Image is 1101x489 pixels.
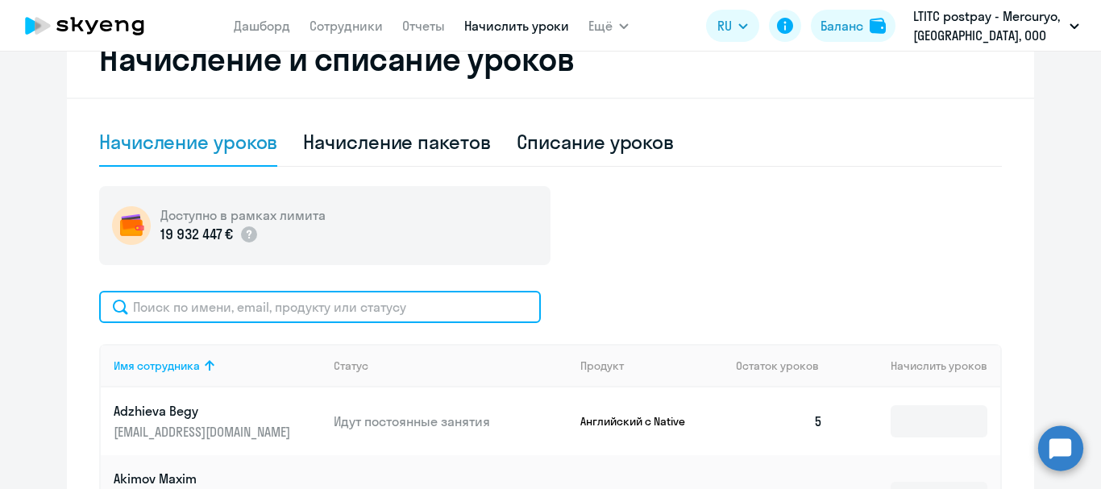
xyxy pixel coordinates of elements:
[736,358,819,373] span: Остаток уроков
[905,6,1087,45] button: LTITC postpay - Mercuryo, [GEOGRAPHIC_DATA], ООО
[114,402,294,420] p: Adzhieva Begy
[736,358,836,373] div: Остаток уроков
[464,18,569,34] a: Начислить уроки
[310,18,383,34] a: Сотрудники
[588,16,613,35] span: Ещё
[821,16,863,35] div: Баланс
[334,412,567,430] p: Идут постоянные занятия
[114,470,294,487] p: Akimov Maxim
[402,18,445,34] a: Отчеты
[588,10,629,42] button: Ещё
[112,206,151,245] img: wallet-circle.png
[706,10,759,42] button: RU
[811,10,895,42] button: Балансbalance
[114,358,321,373] div: Имя сотрудника
[114,423,294,441] p: [EMAIL_ADDRESS][DOMAIN_NAME]
[723,387,836,455] td: 5
[580,414,701,429] p: Английский с Native
[580,358,724,373] div: Продукт
[99,129,277,155] div: Начисление уроков
[114,402,321,441] a: Adzhieva Begy[EMAIL_ADDRESS][DOMAIN_NAME]
[580,358,624,373] div: Продукт
[160,224,233,245] p: 19 932 447 €
[99,291,541,323] input: Поиск по имени, email, продукту или статусу
[913,6,1063,45] p: LTITC postpay - Mercuryo, [GEOGRAPHIC_DATA], ООО
[334,358,567,373] div: Статус
[517,129,675,155] div: Списание уроков
[836,344,1000,387] th: Начислить уроков
[114,358,200,373] div: Имя сотрудника
[160,206,326,224] h5: Доступно в рамках лимита
[717,16,732,35] span: RU
[334,358,368,373] div: Статус
[99,39,1002,78] h2: Начисление и списание уроков
[303,129,490,155] div: Начисление пакетов
[870,18,886,34] img: balance
[234,18,290,34] a: Дашборд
